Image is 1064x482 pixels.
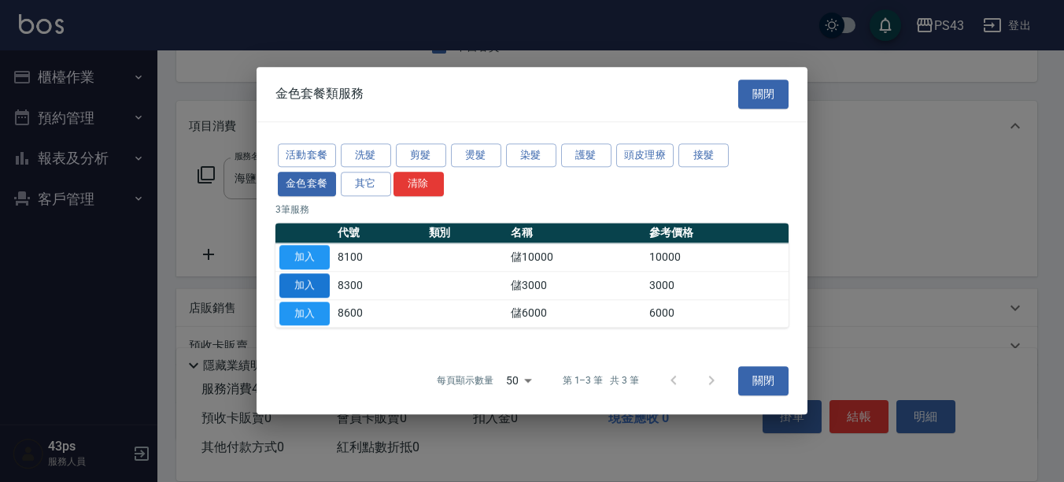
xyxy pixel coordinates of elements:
button: 其它 [341,172,391,197]
button: 洗髮 [341,143,391,168]
th: 代號 [334,223,425,243]
button: 染髮 [506,143,556,168]
button: 加入 [279,302,330,326]
button: 頭皮理療 [616,143,674,168]
p: 每頁顯示數量 [437,374,493,388]
td: 儲10000 [507,243,645,272]
td: 8600 [334,299,425,328]
button: 護髮 [561,143,611,168]
th: 名稱 [507,223,645,243]
button: 剪髮 [396,143,446,168]
td: 儲6000 [507,299,645,328]
button: 關閉 [738,366,789,395]
button: 活動套餐 [278,143,336,168]
button: 燙髮 [451,143,501,168]
td: 8300 [334,272,425,300]
td: 10000 [645,243,789,272]
td: 儲3000 [507,272,645,300]
button: 金色套餐 [278,172,336,197]
button: 加入 [279,245,330,269]
td: 3000 [645,272,789,300]
th: 類別 [425,223,508,243]
button: 關閉 [738,80,789,109]
th: 參考價格 [645,223,789,243]
div: 50 [500,360,538,402]
p: 3 筆服務 [275,202,789,217]
button: 接髮 [678,143,729,168]
span: 金色套餐類服務 [275,87,364,102]
button: 加入 [279,273,330,298]
button: 清除 [393,172,444,197]
p: 第 1–3 筆 共 3 筆 [563,374,639,388]
td: 8100 [334,243,425,272]
td: 6000 [645,299,789,328]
